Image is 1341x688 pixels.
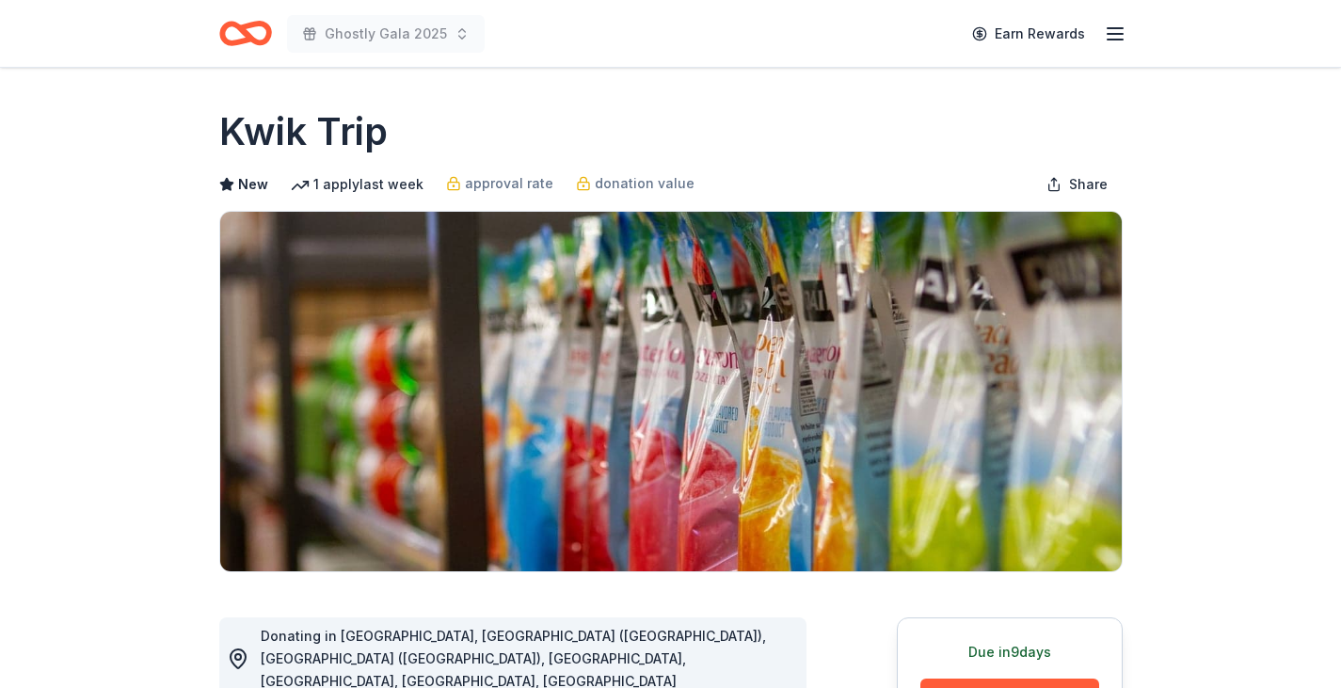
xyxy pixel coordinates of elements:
[446,172,553,195] a: approval rate
[920,641,1099,664] div: Due in 9 days
[291,173,423,196] div: 1 apply last week
[1031,166,1123,203] button: Share
[465,172,553,195] span: approval rate
[220,212,1122,571] img: Image for Kwik Trip
[219,11,272,56] a: Home
[325,23,447,45] span: Ghostly Gala 2025
[238,173,268,196] span: New
[1069,173,1108,196] span: Share
[961,17,1096,51] a: Earn Rewards
[287,15,485,53] button: Ghostly Gala 2025
[595,172,694,195] span: donation value
[576,172,694,195] a: donation value
[219,105,388,158] h1: Kwik Trip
